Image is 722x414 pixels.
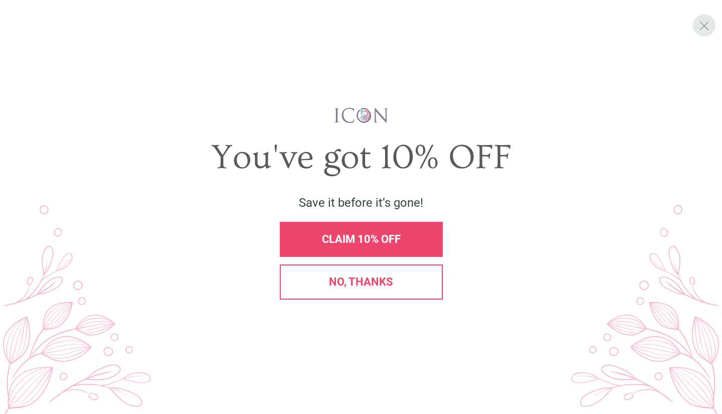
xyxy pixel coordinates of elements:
[299,196,423,210] span: Save it before it’s gone!
[211,138,511,177] span: You've got 10% OFF
[329,275,393,288] span: No, thanks
[322,233,401,245] span: CLAIM 10% OFF
[333,107,390,124] img: iconwallstickersl_1754656298800.png
[699,18,709,33] span: X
